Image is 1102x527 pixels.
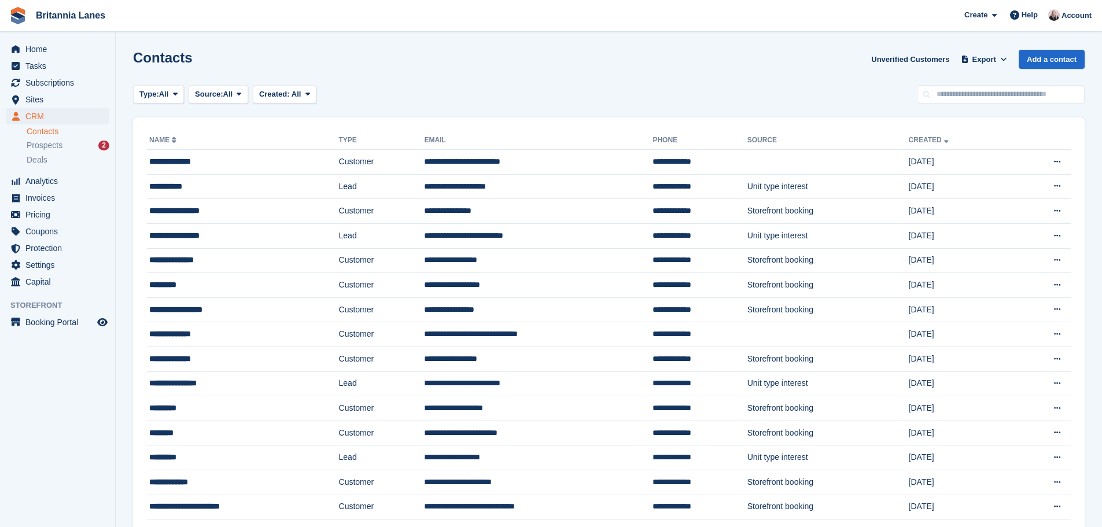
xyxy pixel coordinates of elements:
th: Phone [653,131,747,150]
td: Customer [339,297,425,322]
td: Lead [339,223,425,248]
td: Unit type interest [747,223,909,248]
td: Customer [339,421,425,445]
td: Storefront booking [747,199,909,224]
td: Storefront booking [747,495,909,519]
td: Storefront booking [747,248,909,273]
span: Subscriptions [25,75,95,91]
td: Customer [339,273,425,298]
span: Deals [27,154,47,165]
div: 2 [98,141,109,150]
td: [DATE] [909,273,1012,298]
a: Unverified Customers [867,50,954,69]
td: Storefront booking [747,396,909,421]
span: Booking Portal [25,314,95,330]
th: Type [339,131,425,150]
span: CRM [25,108,95,124]
td: Lead [339,174,425,199]
img: stora-icon-8386f47178a22dfd0bd8f6a31ec36ba5ce8667c1dd55bd0f319d3a0aa187defe.svg [9,7,27,24]
a: menu [6,207,109,223]
span: Pricing [25,207,95,223]
span: Source: [195,89,223,100]
span: Create [964,9,987,21]
td: [DATE] [909,445,1012,470]
td: Lead [339,445,425,470]
td: [DATE] [909,396,1012,421]
td: [DATE] [909,495,1012,519]
span: Storefront [10,300,115,311]
td: [DATE] [909,371,1012,396]
a: menu [6,173,109,189]
span: Export [972,54,996,65]
a: Created [909,136,951,144]
td: Customer [339,347,425,371]
a: menu [6,274,109,290]
td: [DATE] [909,150,1012,175]
span: All [292,90,301,98]
th: Source [747,131,909,150]
button: Type: All [133,85,184,104]
td: [DATE] [909,174,1012,199]
span: Help [1022,9,1038,21]
span: Type: [139,89,159,100]
td: Customer [339,495,425,519]
a: Add a contact [1019,50,1085,69]
a: menu [6,58,109,74]
td: Storefront booking [747,297,909,322]
span: Protection [25,240,95,256]
span: Invoices [25,190,95,206]
button: Source: All [189,85,248,104]
td: Unit type interest [747,445,909,470]
span: All [159,89,169,100]
td: Unit type interest [747,174,909,199]
span: Prospects [27,140,62,151]
span: Capital [25,274,95,290]
td: Storefront booking [747,421,909,445]
a: Preview store [95,315,109,329]
span: Settings [25,257,95,273]
td: Customer [339,396,425,421]
td: Customer [339,199,425,224]
span: Account [1062,10,1092,21]
button: Export [959,50,1009,69]
a: menu [6,41,109,57]
td: Customer [339,150,425,175]
td: Storefront booking [747,347,909,371]
td: Storefront booking [747,470,909,495]
a: menu [6,314,109,330]
td: [DATE] [909,199,1012,224]
a: menu [6,190,109,206]
th: Email [424,131,653,150]
a: Contacts [27,126,109,137]
td: Unit type interest [747,371,909,396]
span: All [223,89,233,100]
span: Home [25,41,95,57]
img: Alexandra Lane [1048,9,1060,21]
span: Tasks [25,58,95,74]
a: Britannia Lanes [31,6,110,25]
span: Sites [25,91,95,108]
span: Created: [259,90,290,98]
span: Analytics [25,173,95,189]
span: Coupons [25,223,95,239]
a: menu [6,108,109,124]
td: Lead [339,371,425,396]
td: [DATE] [909,347,1012,371]
td: Storefront booking [747,273,909,298]
a: Deals [27,154,109,166]
a: menu [6,91,109,108]
a: Prospects 2 [27,139,109,152]
a: menu [6,223,109,239]
td: [DATE] [909,421,1012,445]
h1: Contacts [133,50,193,65]
button: Created: All [253,85,316,104]
td: [DATE] [909,322,1012,347]
td: [DATE] [909,297,1012,322]
td: Customer [339,470,425,495]
a: menu [6,75,109,91]
td: [DATE] [909,248,1012,273]
td: Customer [339,248,425,273]
td: [DATE] [909,470,1012,495]
td: Customer [339,322,425,347]
a: Name [149,136,179,144]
